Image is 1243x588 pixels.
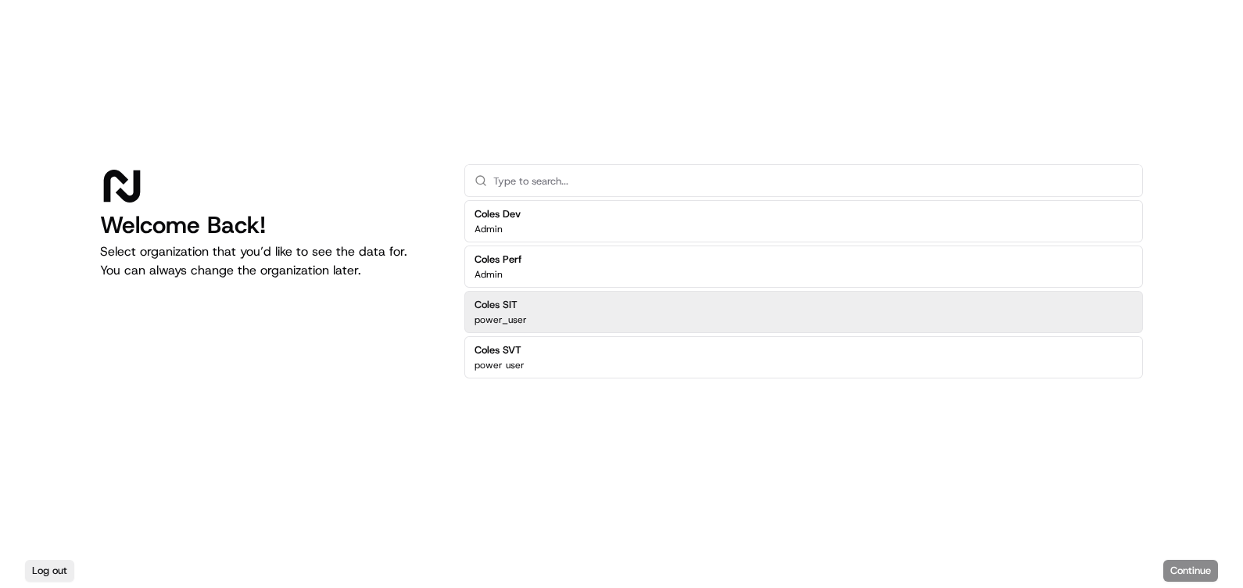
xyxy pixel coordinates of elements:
div: Suggestions [464,197,1143,382]
p: Select organization that you’d like to see the data for. You can always change the organization l... [100,242,439,280]
h2: Coles SVT [475,343,525,357]
input: Type to search... [493,165,1133,196]
p: power_user [475,314,527,326]
h2: Coles Dev [475,207,521,221]
button: Log out [25,560,74,582]
h2: Coles Perf [475,253,521,267]
h2: Coles SIT [475,298,527,312]
h1: Welcome Back! [100,211,439,239]
p: power user [475,359,525,371]
p: Admin [475,268,503,281]
p: Admin [475,223,503,235]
